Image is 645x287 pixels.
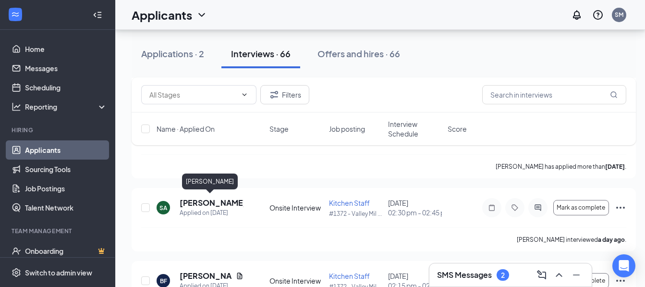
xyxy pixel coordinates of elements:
svg: Collapse [93,10,102,20]
div: Team Management [12,227,105,235]
a: Messages [25,59,107,78]
svg: QuestionInfo [592,9,604,21]
svg: ActiveChat [532,204,544,212]
svg: Filter [268,89,280,100]
div: Switch to admin view [25,268,92,277]
a: Home [25,39,107,59]
a: Talent Network [25,198,107,217]
span: Name · Applied On [157,124,215,134]
div: Hiring [12,126,105,134]
span: Mark as complete [557,204,605,211]
svg: WorkstreamLogo [11,10,20,19]
span: Score [448,124,467,134]
div: SM [615,11,623,19]
input: Search in interviews [482,85,626,104]
button: Filter Filters [260,85,309,104]
svg: Settings [12,268,21,277]
div: Offers and hires · 66 [317,48,400,60]
button: ChevronUp [551,267,567,283]
span: Kitchen Staff [329,199,370,207]
p: [PERSON_NAME] has applied more than . [496,162,626,171]
b: a day ago [598,236,625,243]
svg: Minimize [571,269,582,281]
svg: Ellipses [615,202,626,213]
span: Kitchen Staff [329,272,370,280]
span: Stage [269,124,289,134]
svg: Ellipses [615,275,626,287]
div: BF [160,277,167,285]
a: Sourcing Tools [25,160,107,179]
span: Job posting [329,124,365,134]
h1: Applicants [132,7,192,23]
svg: ChevronDown [196,9,207,21]
svg: ComposeMessage [536,269,548,281]
div: Applications · 2 [141,48,204,60]
h3: SMS Messages [437,270,492,280]
div: 2 [501,271,505,279]
input: All Stages [149,89,237,100]
a: Job Postings [25,179,107,198]
svg: ChevronUp [553,269,565,281]
svg: Analysis [12,102,21,112]
span: Interview Schedule [388,119,442,138]
h5: [PERSON_NAME] [180,271,232,281]
div: Reporting [25,102,108,112]
div: Applied on [DATE] [180,208,243,218]
div: Onsite Interview [269,203,323,212]
div: [PERSON_NAME] [182,174,238,189]
div: Onsite Interview [269,276,323,286]
h5: [PERSON_NAME] [180,198,243,208]
a: Applicants [25,140,107,160]
svg: ChevronDown [241,91,248,99]
p: #1372 - Valley Mil ... [329,210,383,218]
button: Minimize [569,267,584,283]
svg: MagnifyingGlass [610,91,618,99]
p: [PERSON_NAME] interviewed . [517,236,626,244]
div: Interviews · 66 [231,48,291,60]
a: Scheduling [25,78,107,97]
button: ComposeMessage [534,267,549,283]
div: Open Intercom Messenger [612,254,635,277]
a: OnboardingCrown [25,241,107,261]
svg: Notifications [571,9,583,21]
button: Mark as complete [553,200,609,215]
span: 02:30 pm - 02:45 pm [388,208,442,217]
div: SA [159,204,167,212]
svg: Note [486,204,498,212]
div: [DATE] [388,198,442,217]
svg: Tag [509,204,521,212]
b: [DATE] [605,163,625,170]
svg: Document [236,272,243,280]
